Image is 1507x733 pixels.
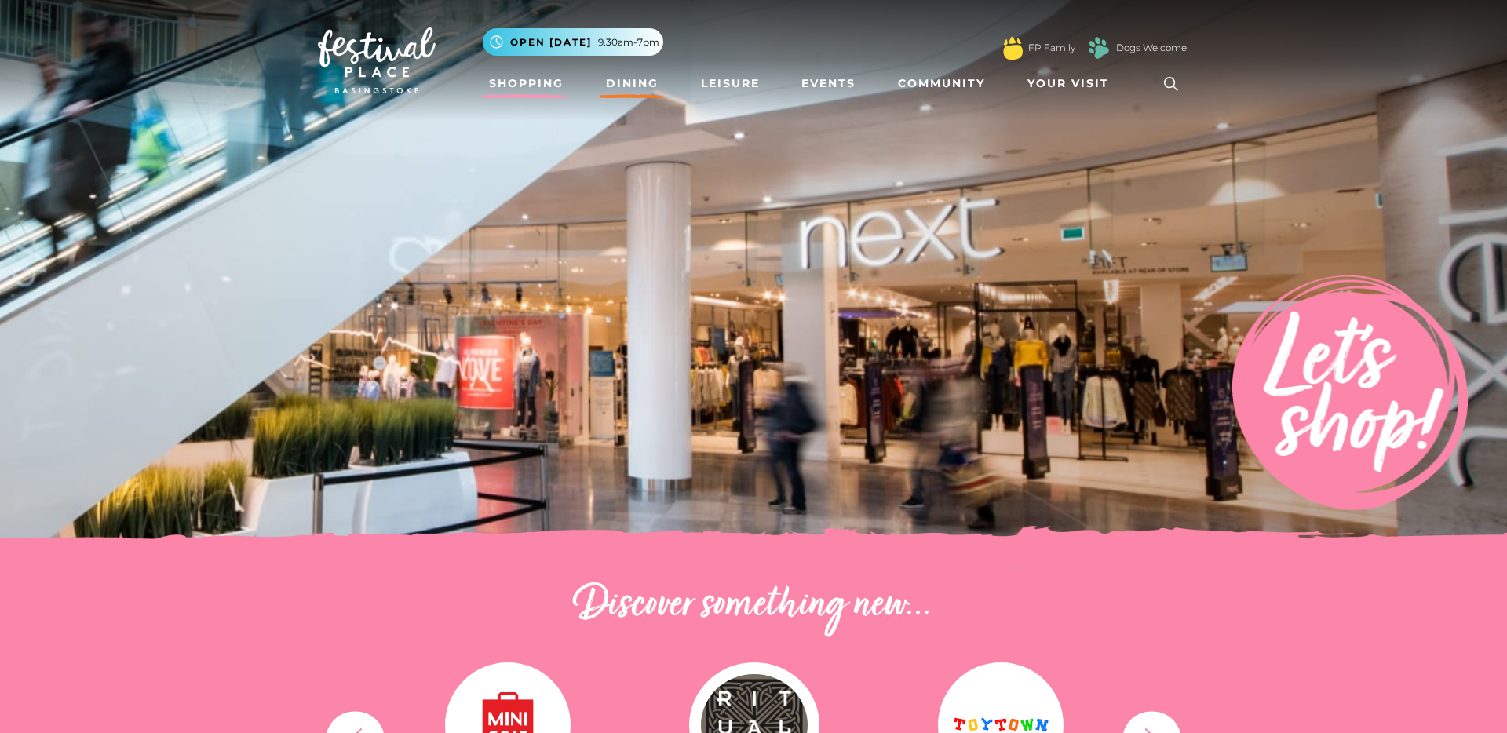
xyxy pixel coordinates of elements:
[318,581,1189,631] h2: Discover something new...
[598,35,659,49] span: 9.30am-7pm
[695,69,766,98] a: Leisure
[1028,41,1075,55] a: FP Family
[483,69,570,98] a: Shopping
[795,69,862,98] a: Events
[1021,69,1123,98] a: Your Visit
[483,28,663,56] button: Open [DATE] 9.30am-7pm
[1116,41,1189,55] a: Dogs Welcome!
[318,27,436,93] img: Festival Place Logo
[510,35,592,49] span: Open [DATE]
[600,69,665,98] a: Dining
[1027,75,1109,92] span: Your Visit
[892,69,991,98] a: Community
